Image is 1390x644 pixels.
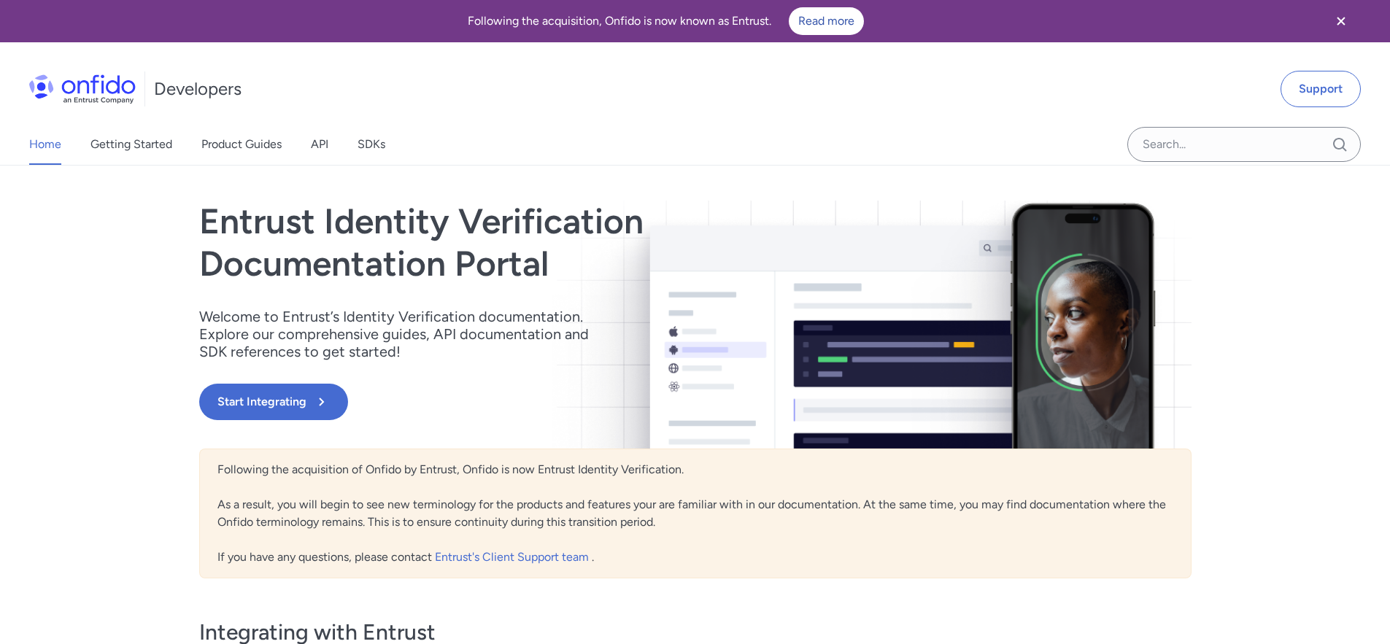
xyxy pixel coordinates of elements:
[29,124,61,165] a: Home
[358,124,385,165] a: SDKs
[90,124,172,165] a: Getting Started
[29,74,136,104] img: Onfido Logo
[201,124,282,165] a: Product Guides
[199,201,894,284] h1: Entrust Identity Verification Documentation Portal
[1127,127,1361,162] input: Onfido search input field
[1314,3,1368,39] button: Close banner
[199,384,348,420] button: Start Integrating
[199,308,608,360] p: Welcome to Entrust’s Identity Verification documentation. Explore our comprehensive guides, API d...
[199,449,1192,578] div: Following the acquisition of Onfido by Entrust, Onfido is now Entrust Identity Verification. As a...
[154,77,242,101] h1: Developers
[311,124,328,165] a: API
[789,7,864,35] a: Read more
[1281,71,1361,107] a: Support
[435,550,592,564] a: Entrust's Client Support team
[1332,12,1350,30] svg: Close banner
[199,384,894,420] a: Start Integrating
[18,7,1314,35] div: Following the acquisition, Onfido is now known as Entrust.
